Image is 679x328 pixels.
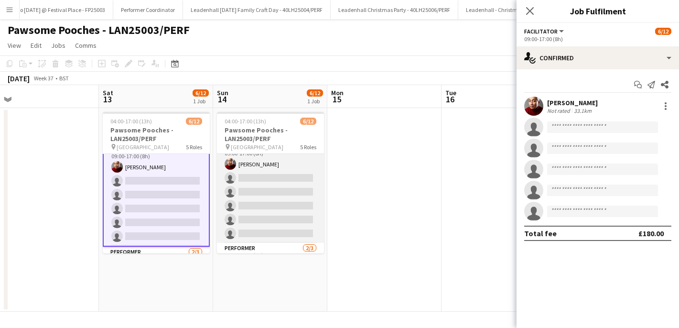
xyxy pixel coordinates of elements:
h1: Pawsome Pooches - LAN25003/PERF [8,23,190,37]
span: Jobs [51,41,65,50]
div: Not rated [547,107,572,114]
span: 16 [444,94,456,105]
span: 6/12 [655,28,671,35]
span: Sat [103,88,113,97]
h3: Job Fulfilment [517,5,679,17]
app-card-role: Performer2/3 [103,247,210,307]
span: Week 37 [32,75,55,82]
span: 6/12 [300,118,316,125]
div: 33.1km [572,107,593,114]
div: £180.00 [638,229,664,238]
a: Edit [27,39,45,52]
button: Performer Coordinator [113,0,183,19]
div: 1 Job [307,98,323,105]
button: Leadenhall Christmas Party - 40LH25006/PERF [331,0,458,19]
a: View [4,39,25,52]
span: [GEOGRAPHIC_DATA] [117,143,169,151]
span: 6/12 [186,118,202,125]
div: [PERSON_NAME] [547,98,598,107]
span: Comms [75,41,97,50]
app-job-card: 04:00-17:00 (13h)6/12Pawsome Pooches - LAN25003/PERF [GEOGRAPHIC_DATA]5 RolesEvent Manager1/109:0... [103,112,210,253]
span: View [8,41,21,50]
span: Sun [217,88,228,97]
div: Total fee [524,229,557,238]
span: 13 [101,94,113,105]
app-card-role: Facilitator1/609:00-17:00 (8h)[PERSON_NAME] [103,143,210,247]
button: Leadenhall - Christmas Markets - 40LH25005/PERF [458,0,596,19]
h3: Pawsome Pooches - LAN25003/PERF [103,126,210,143]
h3: Pawsome Pooches - LAN25003/PERF [217,126,324,143]
div: 1 Job [193,98,208,105]
span: 04:00-17:00 (13h) [110,118,152,125]
a: Comms [71,39,100,52]
div: BST [59,75,69,82]
a: Jobs [47,39,69,52]
span: Facilitator [524,28,558,35]
span: 14 [216,94,228,105]
span: 04:00-17:00 (13h) [225,118,266,125]
div: [DATE] [8,74,30,83]
span: Edit [31,41,42,50]
span: 6/12 [307,89,323,97]
span: [GEOGRAPHIC_DATA] [231,143,283,151]
span: 15 [330,94,344,105]
app-card-role: Facilitator1/609:00-17:00 (8h)[PERSON_NAME] [217,141,324,243]
button: Facilitator [524,28,565,35]
div: Confirmed [517,46,679,69]
span: 5 Roles [300,143,316,151]
app-job-card: 04:00-17:00 (13h)6/12Pawsome Pooches - LAN25003/PERF [GEOGRAPHIC_DATA]5 RolesEvent Manager1/109:0... [217,112,324,253]
button: Leadenhall [DATE] Family Craft Day - 40LH25004/PERF [183,0,331,19]
span: Tue [445,88,456,97]
div: 09:00-17:00 (8h) [524,35,671,43]
span: Mon [331,88,344,97]
span: 5 Roles [186,143,202,151]
span: 6/12 [193,89,209,97]
app-card-role: Performer2/309:00-17:00 (8h) [217,243,324,303]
